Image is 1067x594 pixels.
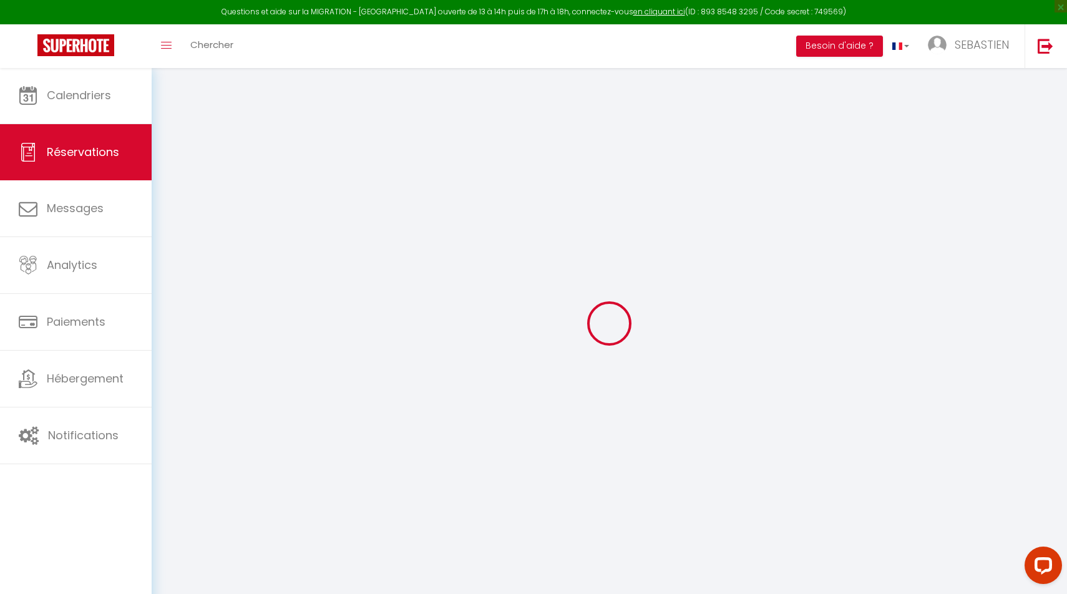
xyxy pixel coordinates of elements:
span: Réservations [47,144,119,160]
span: Chercher [190,38,233,51]
span: Messages [47,200,104,216]
button: Besoin d'aide ? [796,36,883,57]
img: ... [928,36,947,54]
span: Hébergement [47,371,124,386]
a: en cliquant ici [633,6,685,17]
iframe: LiveChat chat widget [1015,542,1067,594]
span: Calendriers [47,87,111,103]
a: Chercher [181,24,243,68]
span: SEBASTIEN [955,37,1009,52]
a: ... SEBASTIEN [918,24,1025,68]
span: Paiements [47,314,105,329]
span: Notifications [48,427,119,443]
img: logout [1038,38,1053,54]
span: Analytics [47,257,97,273]
img: Super Booking [37,34,114,56]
